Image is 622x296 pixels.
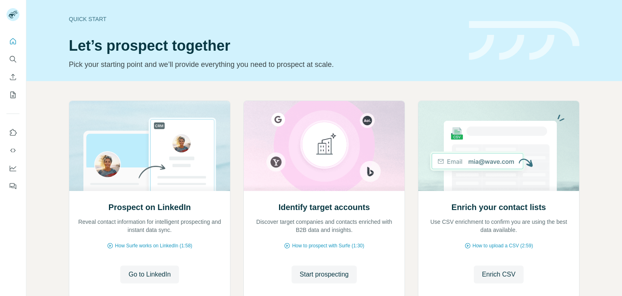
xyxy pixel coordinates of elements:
[474,266,524,283] button: Enrich CSV
[243,101,405,191] img: Identify target accounts
[77,218,222,234] p: Reveal contact information for intelligent prospecting and instant data sync.
[279,202,370,213] h2: Identify target accounts
[120,266,179,283] button: Go to LinkedIn
[69,101,230,191] img: Prospect on LinkedIn
[6,125,19,140] button: Use Surfe on LinkedIn
[109,202,191,213] h2: Prospect on LinkedIn
[69,38,459,54] h1: Let’s prospect together
[6,34,19,49] button: Quick start
[6,143,19,158] button: Use Surfe API
[418,101,579,191] img: Enrich your contact lists
[292,242,364,249] span: How to prospect with Surfe (1:30)
[452,202,546,213] h2: Enrich your contact lists
[300,270,349,279] span: Start prospecting
[6,70,19,84] button: Enrich CSV
[473,242,533,249] span: How to upload a CSV (2:59)
[469,21,579,60] img: banner
[6,161,19,176] button: Dashboard
[115,242,192,249] span: How Surfe works on LinkedIn (1:58)
[69,15,459,23] div: Quick start
[69,59,459,70] p: Pick your starting point and we’ll provide everything you need to prospect at scale.
[252,218,396,234] p: Discover target companies and contacts enriched with B2B data and insights.
[6,179,19,193] button: Feedback
[426,218,571,234] p: Use CSV enrichment to confirm you are using the best data available.
[6,52,19,66] button: Search
[6,88,19,102] button: My lists
[482,270,515,279] span: Enrich CSV
[128,270,170,279] span: Go to LinkedIn
[292,266,357,283] button: Start prospecting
